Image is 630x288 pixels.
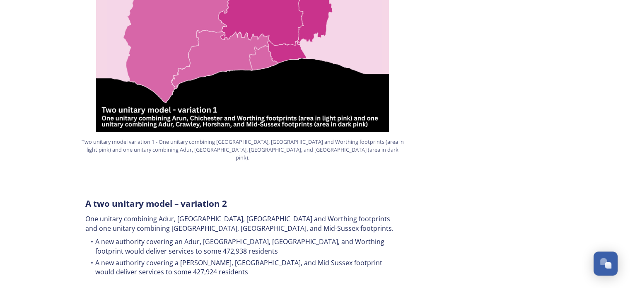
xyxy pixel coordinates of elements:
strong: A two unitary model – variation 2 [85,198,227,209]
p: One unitary combining Adur, [GEOGRAPHIC_DATA], [GEOGRAPHIC_DATA] and Worthing footprints and one ... [85,214,400,233]
li: A new authority covering a [PERSON_NAME], [GEOGRAPHIC_DATA], and Mid Sussex footprint would deliv... [85,258,400,277]
span: Two unitary model variation 1 - One unitary combining [GEOGRAPHIC_DATA], [GEOGRAPHIC_DATA] and Wo... [81,138,404,162]
li: A new authority covering an Adur, [GEOGRAPHIC_DATA], [GEOGRAPHIC_DATA], and Worthing footprint wo... [85,237,400,256]
button: Open Chat [594,252,618,276]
